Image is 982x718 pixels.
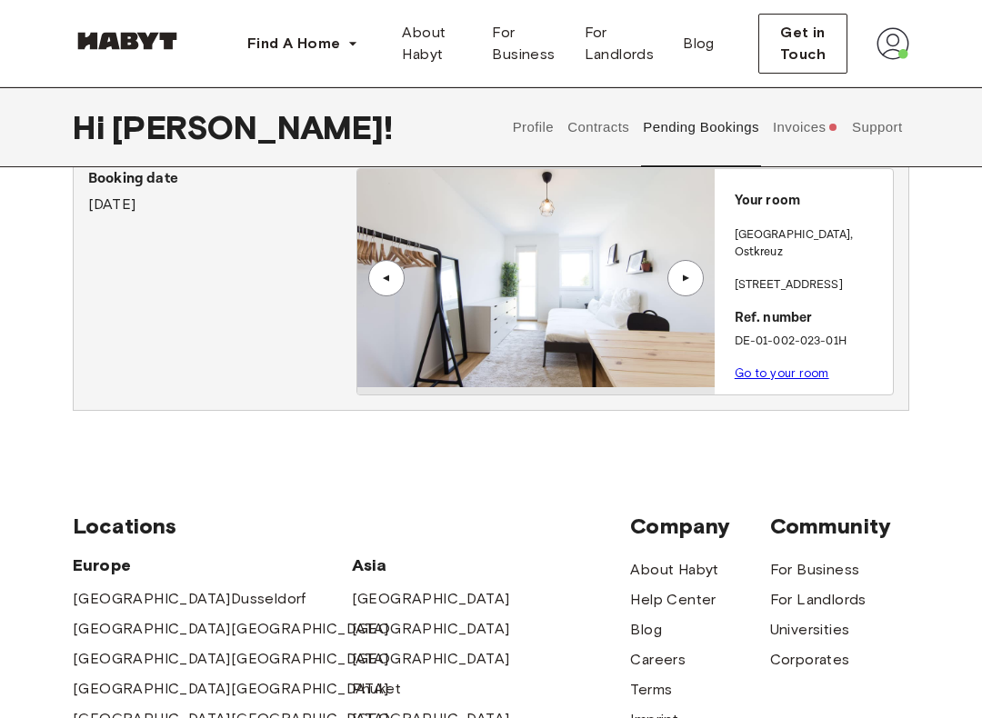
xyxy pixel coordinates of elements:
[88,168,356,215] div: [DATE]
[770,619,850,641] a: Universities
[849,87,905,167] button: Support
[231,648,389,670] a: [GEOGRAPHIC_DATA]
[402,22,463,65] span: About Habyt
[630,619,662,641] a: Blog
[73,588,231,610] a: [GEOGRAPHIC_DATA]
[877,27,909,60] img: avatar
[735,366,829,380] a: Go to your room
[735,308,886,329] p: Ref. number
[352,554,491,576] span: Asia
[630,679,672,701] a: Terms
[758,14,847,74] button: Get in Touch
[774,22,832,65] span: Get in Touch
[630,559,718,581] a: About Habyt
[676,273,695,284] div: ▲
[770,87,840,167] button: Invoices
[377,273,396,284] div: ▲
[735,333,886,351] p: DE-01-002-023-01H
[630,649,686,671] a: Careers
[231,678,389,700] a: [GEOGRAPHIC_DATA]
[770,649,850,671] a: Corporates
[770,589,867,611] a: For Landlords
[357,169,714,387] img: Image of the room
[73,513,630,540] span: Locations
[387,15,477,73] a: About Habyt
[735,276,886,294] p: [STREET_ADDRESS]
[570,15,669,73] a: For Landlords
[630,589,716,611] a: Help Center
[352,678,401,700] a: Phuket
[73,648,231,670] a: [GEOGRAPHIC_DATA]
[73,678,231,700] a: [GEOGRAPHIC_DATA]
[566,87,632,167] button: Contracts
[683,33,715,55] span: Blog
[735,226,886,262] p: [GEOGRAPHIC_DATA] , Ostkreuz
[231,618,389,640] a: [GEOGRAPHIC_DATA]
[352,648,510,670] a: [GEOGRAPHIC_DATA]
[630,513,769,540] span: Company
[352,618,510,640] a: [GEOGRAPHIC_DATA]
[641,87,762,167] button: Pending Bookings
[73,554,352,576] span: Europe
[510,87,556,167] button: Profile
[477,15,569,73] a: For Business
[233,25,373,62] button: Find A Home
[231,588,306,610] a: Dusseldorf
[352,588,510,610] a: [GEOGRAPHIC_DATA]
[668,15,729,73] a: Blog
[247,33,340,55] span: Find A Home
[73,32,182,50] img: Habyt
[770,513,909,540] span: Community
[73,108,112,146] span: Hi
[112,108,393,146] span: [PERSON_NAME] !
[88,168,356,190] p: Booking date
[73,618,231,640] a: [GEOGRAPHIC_DATA]
[585,22,655,65] span: For Landlords
[492,22,555,65] span: For Business
[735,191,886,212] p: Your room
[506,87,909,167] div: user profile tabs
[770,559,860,581] a: For Business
